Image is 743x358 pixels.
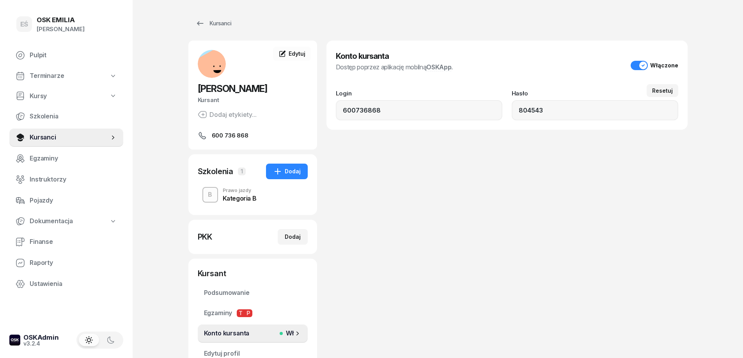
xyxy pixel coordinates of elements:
[198,83,267,94] span: [PERSON_NAME]
[198,166,234,177] div: Szkolenia
[9,212,123,230] a: Dokumentacja
[273,167,301,176] div: Dodaj
[204,288,301,298] span: Podsumowanie
[30,50,117,60] span: Pulpit
[30,279,117,289] span: Ustawienia
[30,175,117,185] span: Instruktorzy
[198,268,308,279] div: Kursant
[23,334,59,341] div: OSKAdmin
[266,164,308,179] button: Dodaj
[188,16,238,31] a: Kursanci
[223,195,257,201] div: Kategoria B
[237,309,245,317] span: T
[37,17,85,23] div: OSK EMILIA
[9,46,123,65] a: Pulpit
[650,62,678,69] div: Włączone
[9,149,123,168] a: Egzaminy
[336,50,453,62] h3: Konto kursanta
[283,328,294,339] span: Wł
[198,110,257,119] button: Dodaj etykiety...
[336,62,453,72] div: Dostęp poprzez aplikację mobilną .
[204,328,294,339] span: Konto kursanta
[647,84,678,97] button: Resetuj
[631,61,678,70] button: Włączone
[9,107,123,126] a: Szkolenia
[9,170,123,189] a: Instruktorzy
[20,21,28,28] span: EŚ
[198,304,308,323] a: EgzaminyTP
[195,19,231,28] div: Kursanci
[652,87,673,94] div: Resetuj
[30,258,117,268] span: Raporty
[198,95,308,105] div: Kursant
[223,188,257,193] div: Prawo jazdy
[23,341,59,346] div: v3.2.4
[30,132,109,143] span: Kursanci
[198,324,308,343] a: Konto kursantaWł
[278,229,308,245] button: Dodaj
[205,188,215,201] div: B
[9,275,123,293] a: Ustawienia
[9,128,123,147] a: Kursanci
[37,24,85,34] div: [PERSON_NAME]
[30,153,117,164] span: Egzaminy
[198,284,308,302] a: Podsumowanie
[30,237,117,247] span: Finanse
[30,91,47,101] span: Kursy
[30,216,73,226] span: Dokumentacja
[426,63,451,71] a: OSKApp
[204,308,301,318] span: Egzaminy
[9,67,123,85] a: Terminarze
[9,233,123,251] a: Finanse
[30,196,117,206] span: Pojazdy
[198,184,308,206] button: BPrawo jazdyKategoria B
[9,191,123,210] a: Pojazdy
[30,111,117,122] span: Szkolenia
[30,71,64,81] span: Terminarze
[273,47,310,61] a: Edytuj
[198,231,213,242] div: PKK
[238,168,246,175] span: 1
[212,131,248,140] span: 600 736 868
[202,187,218,203] button: B
[285,232,301,242] div: Dodaj
[9,254,123,272] a: Raporty
[289,50,305,57] span: Edytuj
[9,87,123,105] a: Kursy
[9,335,20,346] img: logo-xs-dark@2x.png
[198,131,308,140] a: 600 736 868
[245,309,252,317] span: P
